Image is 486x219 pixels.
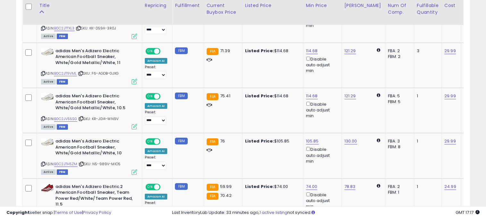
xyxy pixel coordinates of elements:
small: FBM [175,47,187,54]
img: 41ECAntpk9L._SL40_.jpg [41,184,54,192]
span: All listings currently available for purchase on Amazon [41,169,56,175]
span: All listings currently available for purchase on Amazon [41,79,56,85]
span: All listings currently available for purchase on Amazon [41,34,56,39]
div: FBM: 1 [388,190,409,195]
small: FBM [175,93,187,99]
div: Disable auto adjust min [306,101,337,119]
a: 114.68 [306,93,318,99]
div: Fulfillment [175,2,201,9]
b: Listed Price: [245,93,274,99]
a: 121.29 [344,48,356,54]
b: adidas Men's Adizero Electric American Football Sneaker, White/Gold Metallic/White, 11 [55,48,133,68]
small: FBA [207,138,218,145]
b: Listed Price: [245,138,274,144]
div: Preset: [145,155,167,169]
div: $74.00 [245,184,298,190]
div: Last InventoryLab Update: 33 minutes ago, not synced. [172,210,480,216]
div: FBM: 8 [388,144,409,150]
div: ASIN: [41,3,137,38]
div: Fulfillable Quantity [417,2,439,16]
b: adidas Men's Adizero Electric American Football Sneaker, White/Gold Metallic/White, 10.5 [55,93,133,113]
div: Amazon AI [145,148,167,154]
div: Preset: [145,20,167,34]
img: 41lDSSs0NAL._SL40_.jpg [41,93,54,101]
span: ON [146,94,154,99]
a: B0C2JTTXL3 [54,26,75,31]
small: FBM [175,138,187,144]
span: FBM [57,79,68,85]
span: OFF [160,94,170,99]
a: 130.00 [344,138,357,144]
span: 70.42 [220,192,232,199]
div: 1 [417,184,437,190]
b: adidas Men's Adizero Electric American Football Sneaker, White/Gold Metallic/White, 10 [55,138,133,158]
a: 29.99 [444,93,456,99]
span: FBM [57,169,68,175]
span: 2025-09-6 17:17 GMT [456,209,480,215]
img: 41lDSSs0NAL._SL40_.jpg [41,48,54,56]
strong: Copyright [6,209,30,215]
span: | SKU: KR-J0I4-WN9V [78,116,119,121]
a: B0C2JTH5ZM [54,161,78,167]
div: Repricing [145,2,169,9]
span: ON [146,184,154,190]
div: FBA: 2 [388,184,409,190]
div: FBA: 3 [388,138,409,144]
a: 105.85 [306,138,319,144]
span: OFF [160,48,170,54]
span: OFF [160,184,170,190]
div: FBM: 2 [388,54,409,60]
div: 3 [417,48,437,54]
a: 24.99 [444,183,456,190]
a: 114.68 [306,48,318,54]
a: 1 active listing [259,209,287,215]
div: Disable auto adjust min [306,55,337,74]
span: 76 [220,138,225,144]
b: adidas Men's Adizero Electric.2 American Football Sneaker, Team Power Red/White/Team Power Red, 11.5 [55,184,133,209]
div: Current Buybox Price [207,2,240,16]
div: Amazon AI [145,103,167,109]
span: FBM [57,34,68,39]
span: | SKU: F6-AGDB-GJXG [78,71,119,76]
span: | SKU: N5-989V-MIO5 [78,161,120,166]
b: Listed Price: [245,48,274,54]
small: FBA [207,184,218,191]
a: Privacy Policy [83,209,111,215]
small: FBA [207,48,218,55]
div: Disable auto adjust min [306,191,337,209]
span: 71.39 [220,48,230,54]
a: B0C2JT9VML [54,71,77,76]
div: Preset: [145,110,167,124]
div: ASIN: [41,138,137,174]
span: 59.99 [220,183,232,190]
b: Listed Price: [245,183,274,190]
span: FBM [57,124,68,130]
span: OFF [160,139,170,144]
div: Num of Comp. [388,2,411,16]
span: | SKU: KK-059A-3R0J [76,26,116,31]
span: ON [146,139,154,144]
div: 1 [417,93,437,99]
div: ASIN: [41,48,137,84]
small: FBA [207,93,218,100]
a: B0C2JV55SG [54,116,77,122]
div: $114.68 [245,48,298,54]
div: Cost [444,2,458,9]
div: Preset: [145,65,167,79]
a: 29.99 [444,138,456,144]
div: Min Price [306,2,339,9]
a: 29.99 [444,48,456,54]
span: All listings currently available for purchase on Amazon [41,124,56,130]
div: ASIN: [41,93,137,129]
div: Listed Price [245,2,301,9]
div: FBM: 5 [388,99,409,105]
span: 75.41 [220,93,230,99]
a: 74.00 [306,183,317,190]
div: Title [39,2,139,9]
div: Amazon AI [145,58,167,64]
a: 121.29 [344,93,356,99]
a: Terms of Use [55,209,82,215]
div: Disable auto adjust min [306,146,337,164]
div: FBA: 2 [388,48,409,54]
small: FBM [175,183,187,190]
